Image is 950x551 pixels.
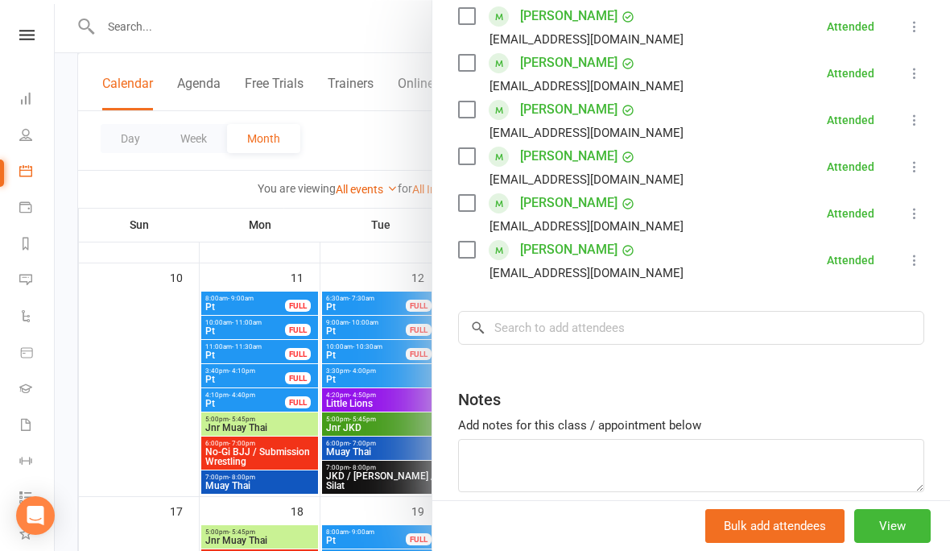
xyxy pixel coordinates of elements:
button: Bulk add attendees [705,509,845,543]
a: Product Sales [19,336,56,372]
div: [EMAIL_ADDRESS][DOMAIN_NAME] [489,263,684,284]
button: View [854,509,931,543]
a: [PERSON_NAME] [520,190,617,216]
a: Payments [19,191,56,227]
div: Attended [827,114,874,126]
div: [EMAIL_ADDRESS][DOMAIN_NAME] [489,29,684,50]
div: [EMAIL_ADDRESS][DOMAIN_NAME] [489,76,684,97]
input: Search to add attendees [458,311,924,345]
div: [EMAIL_ADDRESS][DOMAIN_NAME] [489,216,684,237]
a: Calendar [19,155,56,191]
a: [PERSON_NAME] [520,50,617,76]
div: Attended [827,208,874,219]
div: Open Intercom Messenger [16,496,55,535]
a: [PERSON_NAME] [520,237,617,263]
a: Dashboard [19,82,56,118]
div: Add notes for this class / appointment below [458,416,924,435]
div: Notes [458,388,501,411]
a: People [19,118,56,155]
a: [PERSON_NAME] [520,97,617,122]
div: Attended [827,21,874,32]
div: Attended [827,255,874,266]
div: Attended [827,68,874,79]
div: Attended [827,161,874,172]
a: [PERSON_NAME] [520,143,617,169]
div: [EMAIL_ADDRESS][DOMAIN_NAME] [489,122,684,143]
div: [EMAIL_ADDRESS][DOMAIN_NAME] [489,169,684,190]
a: [PERSON_NAME] [520,3,617,29]
a: Reports [19,227,56,263]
